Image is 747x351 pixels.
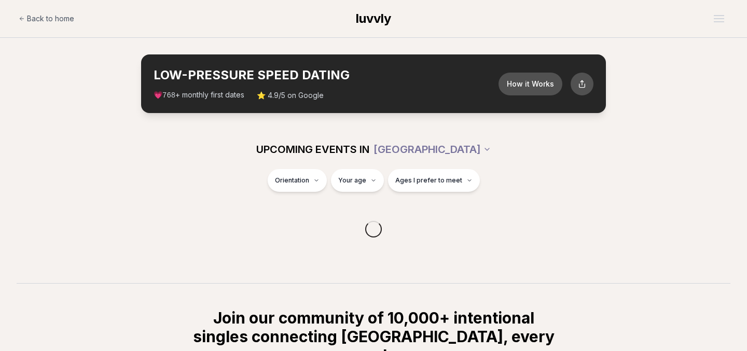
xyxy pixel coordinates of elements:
[257,90,324,101] span: ⭐ 4.9/5 on Google
[499,73,562,95] button: How it Works
[162,91,175,100] span: 768
[338,176,366,185] span: Your age
[154,90,244,101] span: 💗 + monthly first dates
[256,142,369,157] span: UPCOMING EVENTS IN
[356,11,391,26] span: luvvly
[275,176,309,185] span: Orientation
[395,176,462,185] span: Ages I prefer to meet
[27,13,74,24] span: Back to home
[331,169,384,192] button: Your age
[268,169,327,192] button: Orientation
[388,169,480,192] button: Ages I prefer to meet
[710,11,728,26] button: Open menu
[154,67,499,83] h2: LOW-PRESSURE SPEED DATING
[374,138,491,161] button: [GEOGRAPHIC_DATA]
[19,8,74,29] a: Back to home
[356,10,391,27] a: luvvly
